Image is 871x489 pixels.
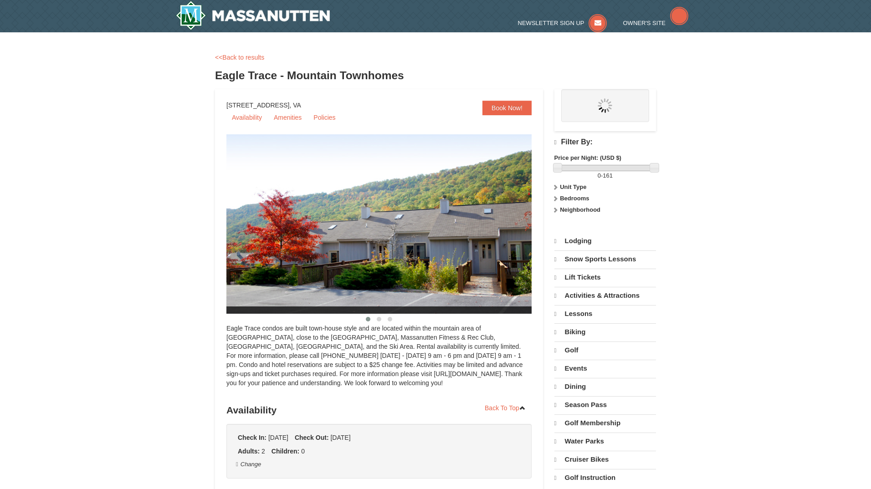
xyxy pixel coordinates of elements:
[554,414,656,432] a: Golf Membership
[226,134,554,314] img: 19218983-1-9b289e55.jpg
[560,195,589,202] strong: Bedrooms
[554,287,656,304] a: Activities & Attractions
[554,396,656,413] a: Season Pass
[554,250,656,268] a: Snow Sports Lessons
[215,66,656,85] h3: Eagle Trace - Mountain Townhomes
[554,233,656,250] a: Lodging
[560,206,600,213] strong: Neighborhood
[518,20,584,26] span: Newsletter Sign Up
[554,138,656,147] h4: Filter By:
[226,401,532,419] h3: Availability
[295,434,329,441] strong: Check Out:
[330,434,350,441] span: [DATE]
[215,54,264,61] a: <<Back to results
[268,434,288,441] span: [DATE]
[554,323,656,341] a: Biking
[623,20,689,26] a: Owner's Site
[554,154,621,161] strong: Price per Night: (USD $)
[272,448,299,455] strong: Children:
[176,1,330,30] a: Massanutten Resort
[554,469,656,486] a: Golf Instruction
[308,111,341,124] a: Policies
[554,378,656,395] a: Dining
[238,448,260,455] strong: Adults:
[482,101,532,115] a: Book Now!
[598,98,612,113] img: wait.gif
[226,111,267,124] a: Availability
[554,360,656,377] a: Events
[554,171,656,180] label: -
[598,172,601,179] span: 0
[238,434,266,441] strong: Check In:
[479,401,532,415] a: Back To Top
[554,433,656,450] a: Water Parks
[176,1,330,30] img: Massanutten Resort Logo
[301,448,305,455] span: 0
[554,451,656,468] a: Cruiser Bikes
[560,183,586,190] strong: Unit Type
[554,305,656,322] a: Lessons
[554,269,656,286] a: Lift Tickets
[226,324,532,397] div: Eagle Trace condos are built town-house style and are located within the mountain area of [GEOGRA...
[236,459,261,469] button: Change
[261,448,265,455] span: 2
[603,172,613,179] span: 161
[518,20,607,26] a: Newsletter Sign Up
[623,20,666,26] span: Owner's Site
[554,341,656,359] a: Golf
[268,111,307,124] a: Amenities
